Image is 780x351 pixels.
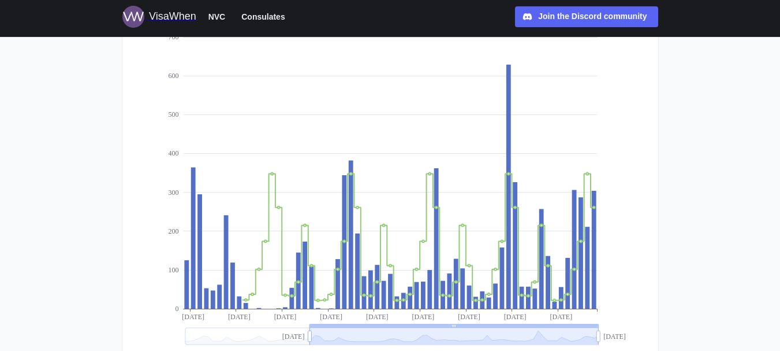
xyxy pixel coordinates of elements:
a: Join the Discord community [515,6,658,27]
img: Logo for VisaWhen [122,6,144,28]
a: Logo for VisaWhen VisaWhen [122,6,196,28]
text: [DATE] [227,313,250,321]
text: [DATE] [282,332,304,340]
button: NVC [203,9,231,24]
button: Consulates [236,9,290,24]
text: [DATE] [603,332,626,340]
span: NVC [208,10,226,24]
text: [DATE] [182,313,204,321]
text: 400 [168,149,178,157]
div: Join the Discord community [538,10,647,23]
text: [DATE] [458,313,480,321]
span: Consulates [241,10,285,24]
text: [DATE] [412,313,434,321]
text: 600 [168,72,178,80]
text: [DATE] [550,313,572,321]
text: [DATE] [320,313,342,321]
text: 500 [168,110,178,119]
text: 300 [168,188,178,196]
text: 100 [168,266,178,274]
text: 0 [175,305,178,313]
text: [DATE] [503,313,526,321]
text: [DATE] [365,313,388,321]
text: 200 [168,227,178,235]
div: VisaWhen [149,9,196,25]
text: [DATE] [274,313,296,321]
